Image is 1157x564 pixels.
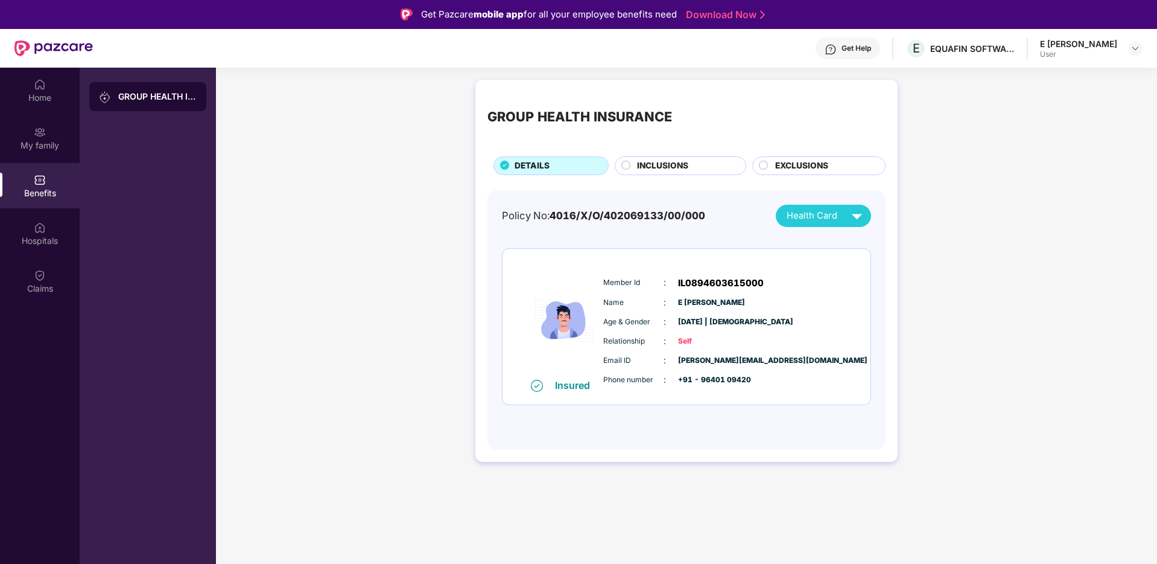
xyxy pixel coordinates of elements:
[842,43,871,53] div: Get Help
[664,373,666,386] span: :
[664,296,666,309] span: :
[34,174,46,186] img: svg+xml;base64,PHN2ZyBpZD0iQmVuZWZpdHMiIHhtbG5zPSJodHRwOi8vd3d3LnczLm9yZy8yMDAwL3N2ZyIgd2lkdGg9Ij...
[603,277,664,289] span: Member Id
[913,41,920,56] span: E
[776,205,871,227] button: Health Card
[664,354,666,367] span: :
[678,355,738,367] span: [PERSON_NAME][EMAIL_ADDRESS][DOMAIN_NAME]
[678,316,738,328] span: [DATE] | [DEMOGRAPHIC_DATA]
[603,336,664,347] span: Relationship
[787,209,837,223] span: Health Card
[34,222,46,234] img: svg+xml;base64,PHN2ZyBpZD0iSG9zcGl0YWxzIiB4bWxucz0iaHR0cDovL3d3dy53My5vcmcvMjAwMC9zdmciIHdpZHRoPS...
[502,208,705,223] div: Policy No:
[664,315,666,328] span: :
[637,159,688,173] span: INCLUSIONS
[846,205,867,226] img: svg+xml;base64,PHN2ZyB4bWxucz0iaHR0cDovL3d3dy53My5vcmcvMjAwMC9zdmciIHZpZXdCb3g9IjAgMCAyNCAyNCIgd2...
[603,297,664,309] span: Name
[528,261,600,379] img: icon
[99,91,111,103] img: svg+xml;base64,PHN2ZyB3aWR0aD0iMjAiIGhlaWdodD0iMjAiIHZpZXdCb3g9IjAgMCAyMCAyMCIgZmlsbD0ibm9uZSIgeG...
[825,43,837,56] img: svg+xml;base64,PHN2ZyBpZD0iSGVscC0zMngzMiIgeG1sbnM9Imh0dHA6Ly93d3cudzMub3JnLzIwMDAvc3ZnIiB3aWR0aD...
[603,374,664,386] span: Phone number
[678,297,738,309] span: E [PERSON_NAME]
[14,40,93,56] img: New Pazcare Logo
[678,336,738,347] span: Self
[421,7,677,22] div: Get Pazcare for all your employee benefits need
[1040,38,1117,50] div: E [PERSON_NAME]
[34,126,46,138] img: svg+xml;base64,PHN2ZyB3aWR0aD0iMjAiIGhlaWdodD0iMjAiIHZpZXdCb3g9IjAgMCAyMCAyMCIgZmlsbD0ibm9uZSIgeG...
[775,159,828,173] span: EXCLUSIONS
[1130,43,1140,53] img: svg+xml;base64,PHN2ZyBpZD0iRHJvcGRvd24tMzJ4MzIiIHhtbG5zPSJodHRwOi8vd3d3LnczLm9yZy8yMDAwL3N2ZyIgd2...
[118,91,197,103] div: GROUP HEALTH INSURANCE
[487,106,672,127] div: GROUP HEALTH INSURANCE
[678,276,764,290] span: IL0894603615000
[760,8,765,21] img: Stroke
[664,335,666,348] span: :
[34,269,46,281] img: svg+xml;base64,PHN2ZyBpZD0iQ2xhaW0iIHhtbG5zPSJodHRwOi8vd3d3LnczLm9yZy8yMDAwL3N2ZyIgd2lkdGg9IjIwIi...
[664,276,666,289] span: :
[603,316,664,328] span: Age & Gender
[1040,50,1117,59] div: User
[474,8,524,20] strong: mobile app
[550,210,705,222] span: 4016/X/O/402069133/00/000
[603,355,664,367] span: Email ID
[678,374,738,386] span: +91 - 96401 09420
[531,380,543,392] img: svg+xml;base64,PHN2ZyB4bWxucz0iaHR0cDovL3d3dy53My5vcmcvMjAwMC9zdmciIHdpZHRoPSIxNiIgaGVpZ2h0PSIxNi...
[686,8,761,21] a: Download Now
[34,79,46,91] img: svg+xml;base64,PHN2ZyBpZD0iSG9tZSIgeG1sbnM9Imh0dHA6Ly93d3cudzMub3JnLzIwMDAvc3ZnIiB3aWR0aD0iMjAiIG...
[401,8,413,21] img: Logo
[515,159,550,173] span: DETAILS
[930,43,1015,54] div: EQUAFIN SOFTWARE TECHNOLOGIES PRIVATE LIMITED
[555,379,597,391] div: Insured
